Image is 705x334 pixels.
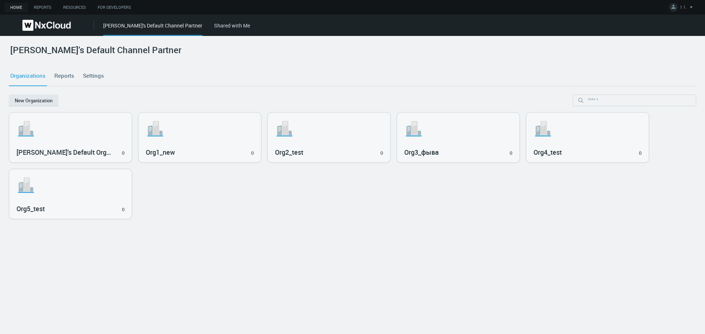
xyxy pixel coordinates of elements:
[251,150,254,157] div: 0
[680,4,687,13] span: 1 1.
[380,150,383,157] div: 0
[9,66,47,86] a: Organizations
[510,150,512,157] div: 0
[103,22,202,36] div: [PERSON_NAME]'s Default Channel Partner
[404,148,502,157] h3: Org3_фыва
[214,22,250,29] a: Shared with Me
[10,45,181,55] h2: [PERSON_NAME]'s Default Channel Partner
[4,3,28,12] a: Home
[9,95,58,106] button: New Organization
[122,206,124,213] div: 0
[275,148,372,157] h3: Org2_test
[53,66,76,86] a: Reports
[22,20,71,31] img: Nx Cloud logo
[122,150,124,157] div: 0
[17,148,114,157] h3: [PERSON_NAME]'s Default Organization
[17,205,114,213] h3: Org5_test
[639,150,641,157] div: 0
[92,3,137,12] a: For Developers
[28,3,57,12] a: Reports
[57,3,92,12] a: Resources
[534,148,631,157] h3: Org4_test
[82,66,105,86] a: Settings
[146,148,243,157] h3: Org1_new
